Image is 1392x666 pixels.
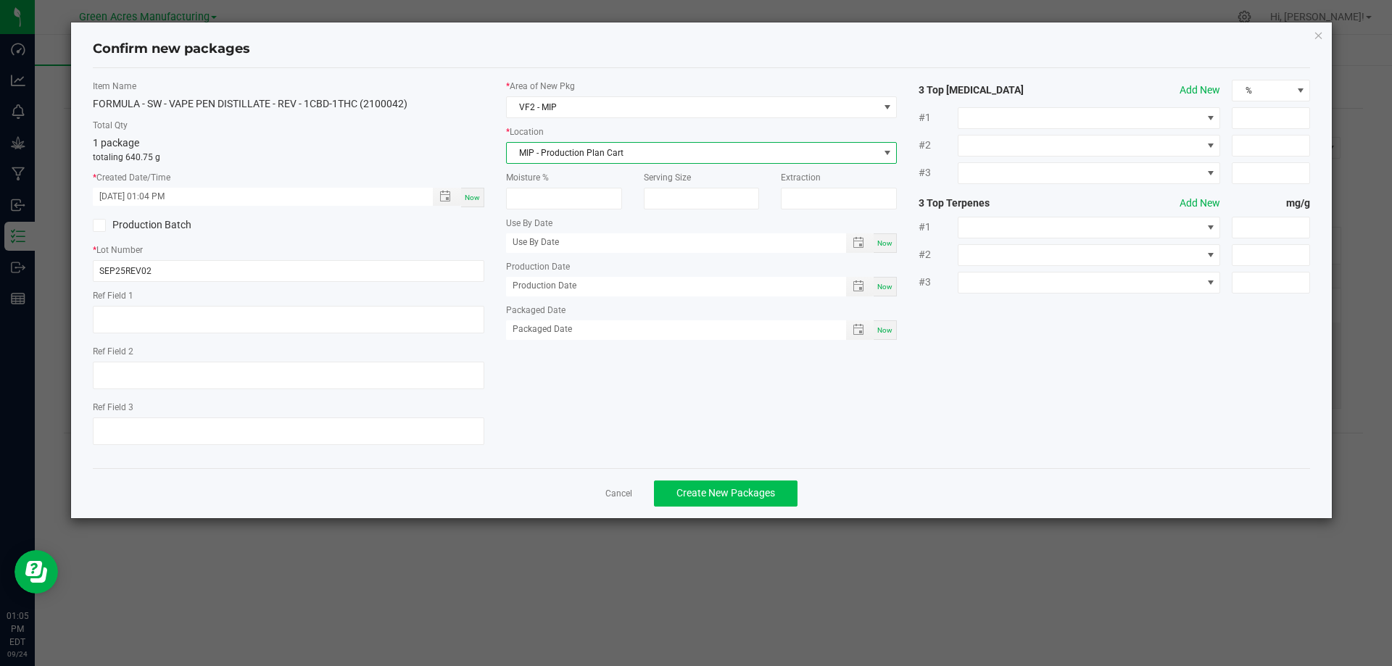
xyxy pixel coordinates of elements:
label: Total Qty [93,119,484,132]
label: Production Date [506,260,898,273]
span: Create New Packages [676,487,775,499]
span: Toggle popup [846,320,874,340]
input: Production Date [506,277,831,295]
label: Moisture % [506,171,622,184]
input: Packaged Date [506,320,831,338]
strong: 3 Top [MEDICAL_DATA] [919,83,1075,98]
span: Toggle popup [846,233,874,253]
span: #2 [919,138,958,153]
span: #3 [919,275,958,290]
span: VF2 - MIP [507,97,879,117]
div: FORMULA - SW - VAPE PEN DISTILLATE - REV - 1CBD-1THC (2100042) [93,96,484,112]
label: Ref Field 3 [93,401,484,414]
span: Now [877,326,892,334]
span: % [1232,80,1291,101]
label: Created Date/Time [93,171,484,184]
span: Now [877,239,892,247]
span: #1 [919,220,958,235]
strong: 3 Top Terpenes [919,196,1075,211]
span: 1 package [93,137,139,149]
label: Extraction [781,171,897,184]
label: Area of New Pkg [506,80,898,93]
iframe: Resource center [14,550,58,594]
label: Lot Number [93,243,484,257]
a: Cancel [605,488,632,500]
span: Toggle popup [433,188,461,206]
span: #3 [919,165,958,180]
label: Production Batch [93,217,278,233]
label: Packaged Date [506,304,898,317]
label: Serving Size [644,171,760,184]
input: Use By Date [506,233,831,251]
label: Item Name [93,80,484,93]
label: Ref Field 2 [93,345,484,358]
span: #1 [919,110,958,125]
strong: mg/g [1232,196,1310,211]
h4: Confirm new packages [93,40,1311,59]
input: Created Datetime [93,188,418,206]
p: totaling 640.75 g [93,151,484,164]
span: MIP - Production Plan Cart [507,143,879,163]
span: Toggle popup [846,277,874,296]
span: #2 [919,247,958,262]
button: Create New Packages [654,480,797,507]
span: Now [465,193,480,201]
label: Location [506,125,898,138]
label: Ref Field 1 [93,289,484,302]
label: Use By Date [506,217,898,230]
button: Add New [1180,83,1220,98]
span: Now [877,283,892,291]
button: Add New [1180,196,1220,211]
